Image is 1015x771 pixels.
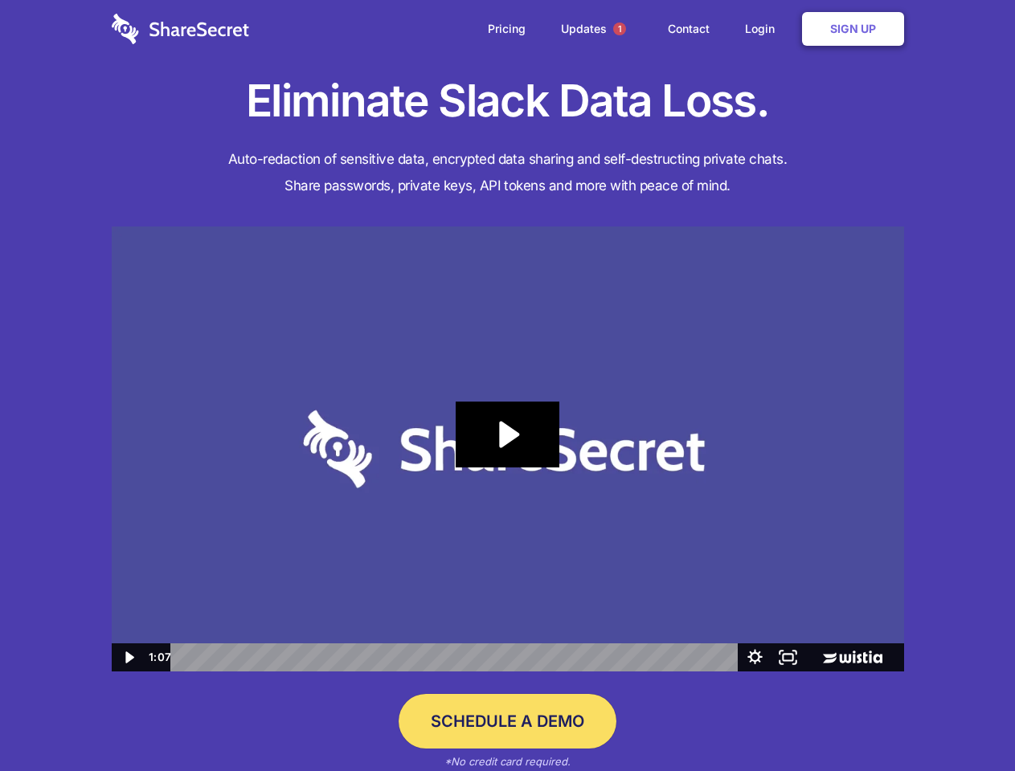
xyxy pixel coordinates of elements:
a: Contact [652,4,726,54]
a: Pricing [472,4,542,54]
img: Sharesecret [112,226,904,672]
button: Play Video [112,643,145,671]
h1: Eliminate Slack Data Loss. [112,72,904,130]
img: logo-wordmark-white-trans-d4663122ce5f474addd5e946df7df03e33cb6a1c49d2221995e7729f52c070b2.svg [112,14,249,44]
iframe: Drift Widget Chat Controller [935,691,996,752]
a: Login [729,4,799,54]
h4: Auto-redaction of sensitive data, encrypted data sharing and self-destructing private chats. Shar... [112,146,904,199]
